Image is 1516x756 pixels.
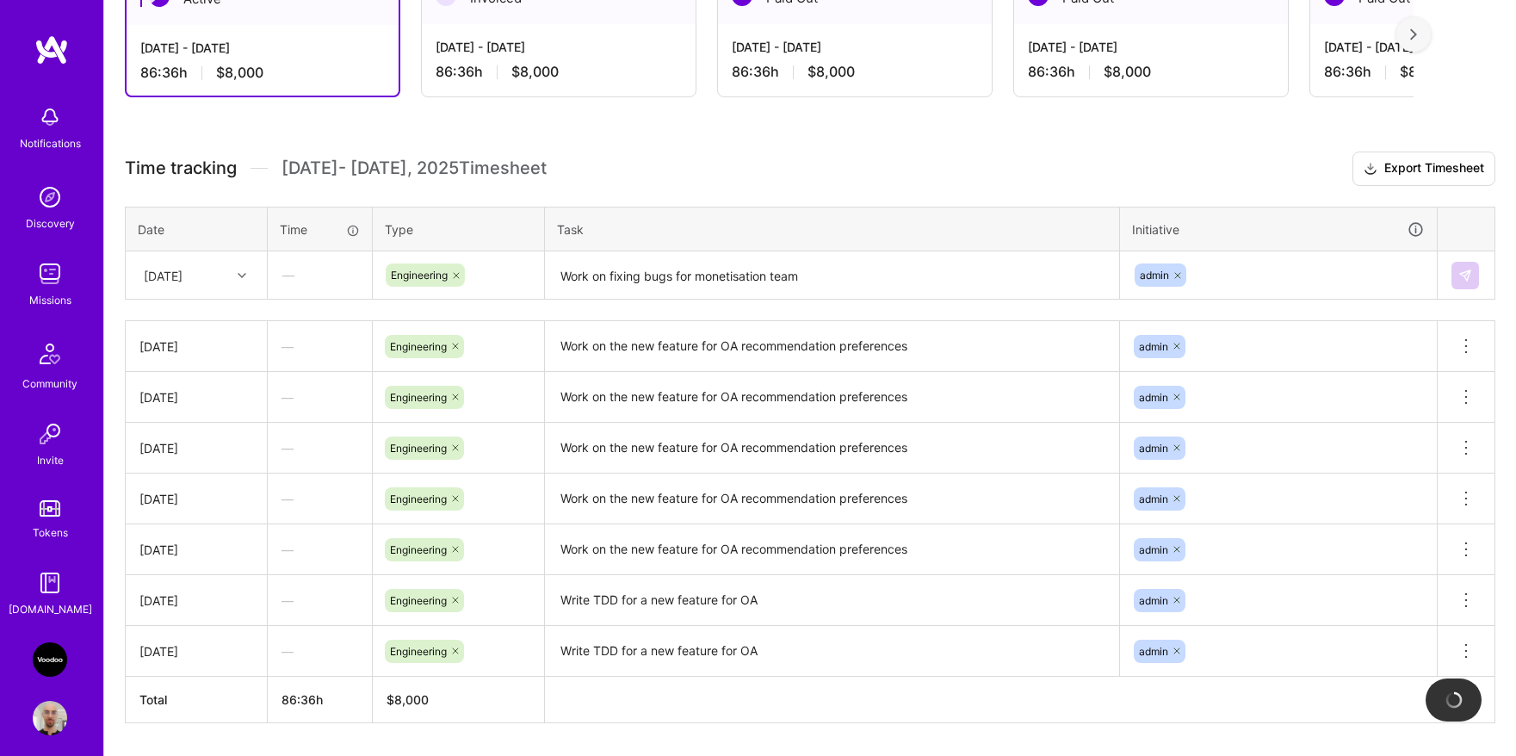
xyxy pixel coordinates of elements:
div: Invite [37,451,64,469]
span: admin [1139,391,1168,404]
div: 86:36 h [732,63,978,81]
div: 86:36 h [140,64,385,82]
div: [DATE] [139,439,253,457]
span: Engineering [390,442,447,455]
img: VooDoo (BeReal): Engineering Execution Squad [33,642,67,677]
span: Engineering [390,493,447,505]
textarea: Work on the new feature for OA recommendation preferences [547,323,1117,370]
span: [DATE] - [DATE] , 2025 Timesheet [282,158,547,179]
img: User Avatar [33,701,67,735]
th: Task [545,207,1120,251]
img: discovery [33,180,67,214]
div: [DATE] [139,490,253,508]
img: teamwork [33,257,67,291]
span: $8,000 [1400,63,1447,81]
textarea: Write TDD for a new feature for OA [547,628,1117,675]
div: [DATE] - [DATE] [1028,38,1274,56]
th: Date [126,207,268,251]
span: admin [1139,340,1168,353]
div: [DATE] [139,388,253,406]
div: — [268,578,372,623]
span: admin [1139,493,1168,505]
a: User Avatar [28,701,71,735]
div: — [268,425,372,471]
span: Time tracking [125,158,237,179]
span: Engineering [391,269,448,282]
img: right [1410,28,1417,40]
div: [DATE] [144,266,183,284]
i: icon Chevron [238,271,246,280]
th: Type [373,207,545,251]
div: Tokens [33,524,68,542]
img: bell [33,100,67,134]
div: Initiative [1132,220,1425,239]
textarea: Write TDD for a new feature for OA [547,577,1117,624]
img: Invite [33,417,67,451]
div: [DOMAIN_NAME] [9,600,92,618]
span: $8,000 [216,64,263,82]
th: $8,000 [373,677,545,723]
th: Total [126,677,268,723]
textarea: Work on the new feature for OA recommendation preferences [547,526,1117,573]
div: Time [280,220,360,239]
span: admin [1139,645,1168,658]
div: Notifications [20,134,81,152]
span: Engineering [390,645,447,658]
div: [DATE] - [DATE] [140,39,385,57]
span: admin [1139,594,1168,607]
div: [DATE] [139,338,253,356]
span: admin [1139,543,1168,556]
div: Community [22,375,77,393]
textarea: Work on the new feature for OA recommendation preferences [547,475,1117,523]
div: Missions [29,291,71,309]
div: — [268,527,372,573]
span: Engineering [390,340,447,353]
span: $8,000 [1104,63,1151,81]
div: null [1451,262,1481,289]
img: logo [34,34,69,65]
div: — [268,375,372,420]
span: Engineering [390,543,447,556]
div: — [268,324,372,369]
i: icon Download [1364,160,1377,178]
textarea: Work on the new feature for OA recommendation preferences [547,424,1117,472]
div: — [268,629,372,674]
span: $8,000 [808,63,855,81]
div: — [269,252,371,298]
button: Export Timesheet [1352,152,1495,186]
div: [DATE] [139,592,253,610]
img: loading [1445,691,1463,710]
span: $8,000 [511,63,559,81]
div: 86:36 h [1028,63,1274,81]
img: guide book [33,566,67,600]
div: — [268,476,372,522]
div: [DATE] [139,642,253,660]
div: [DATE] [139,541,253,559]
img: Community [29,333,71,375]
th: 86:36h [268,677,373,723]
span: admin [1140,269,1169,282]
div: [DATE] - [DATE] [732,38,978,56]
div: Discovery [26,214,75,232]
textarea: Work on the new feature for OA recommendation preferences [547,374,1117,421]
a: VooDoo (BeReal): Engineering Execution Squad [28,642,71,677]
span: Engineering [390,391,447,404]
textarea: Work on fixing bugs for monetisation team [547,253,1117,299]
img: Submit [1458,269,1472,282]
span: Engineering [390,594,447,607]
div: [DATE] - [DATE] [436,38,682,56]
span: admin [1139,442,1168,455]
img: tokens [40,500,60,517]
div: 86:36 h [436,63,682,81]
